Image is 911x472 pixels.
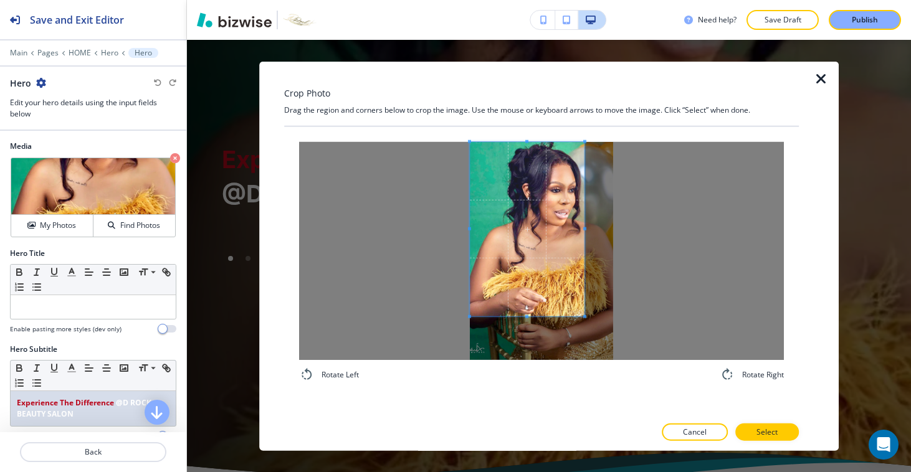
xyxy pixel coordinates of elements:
[735,423,799,440] button: Select
[10,49,27,57] button: Main
[10,432,122,441] h4: Enable pasting more styles (dev only)
[284,105,799,116] h4: Drag the region and corners below to crop the image. Use the mouse or keyboard arrows to move the...
[283,14,317,26] img: Your Logo
[93,215,175,237] button: Find Photos
[10,157,176,238] div: My PhotosFind Photos
[11,215,93,237] button: My Photos
[135,49,152,57] p: Hero
[69,49,91,57] button: HOME
[829,10,901,30] button: Publish
[763,14,803,26] p: Save Draft
[299,367,359,382] div: Rotate Left
[120,220,160,231] h4: Find Photos
[128,48,158,58] button: Hero
[852,14,878,26] p: Publish
[21,446,165,458] p: Back
[720,367,784,382] div: Rotate Right
[40,220,76,231] h4: My Photos
[10,324,122,334] h4: Enable pasting more styles (dev only)
[742,369,784,380] h4: Rotate Right
[869,430,899,460] div: Open Intercom Messenger
[746,10,819,30] button: Save Draft
[10,344,57,355] h2: Hero Subtitle
[284,87,330,100] h3: Crop Photo
[30,12,124,27] h2: Save and Exit Editor
[683,426,707,437] p: Cancel
[698,14,737,26] h3: Need help?
[756,426,778,437] p: Select
[10,97,176,120] h3: Edit your hero details using the input fields below
[10,77,31,90] h2: Hero
[10,248,45,259] h2: Hero Title
[17,397,153,419] strong: @D ROCK BEAUTY SALON
[662,423,728,440] button: Cancel
[322,369,359,380] h4: Rotate Left
[10,141,176,152] h2: Media
[101,49,118,57] button: Hero
[20,442,166,462] button: Back
[197,12,272,27] img: Bizwise Logo
[37,49,59,57] button: Pages
[17,397,114,408] strong: Experience The Difference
